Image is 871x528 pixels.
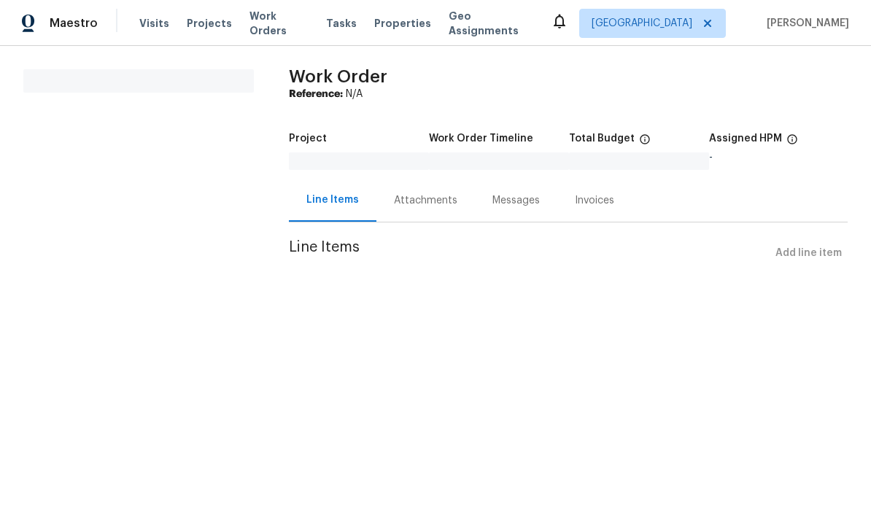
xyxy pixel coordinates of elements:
h5: Total Budget [569,133,635,144]
div: Invoices [575,193,614,208]
div: Line Items [306,193,359,207]
div: N/A [289,87,848,101]
h5: Project [289,133,327,144]
span: Line Items [289,240,770,267]
span: Projects [187,16,232,31]
span: Work Orders [249,9,309,38]
span: The total cost of line items that have been proposed by Opendoor. This sum includes line items th... [639,133,651,152]
span: The hpm assigned to this work order. [786,133,798,152]
span: Tasks [326,18,357,28]
span: [GEOGRAPHIC_DATA] [592,16,692,31]
span: Maestro [50,16,98,31]
div: Attachments [394,193,457,208]
h5: Assigned HPM [709,133,782,144]
span: Visits [139,16,169,31]
div: Messages [492,193,540,208]
span: Work Order [289,68,387,85]
span: Geo Assignments [449,9,533,38]
span: [PERSON_NAME] [761,16,849,31]
h5: Work Order Timeline [429,133,533,144]
span: Properties [374,16,431,31]
div: - [709,152,848,163]
b: Reference: [289,89,343,99]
